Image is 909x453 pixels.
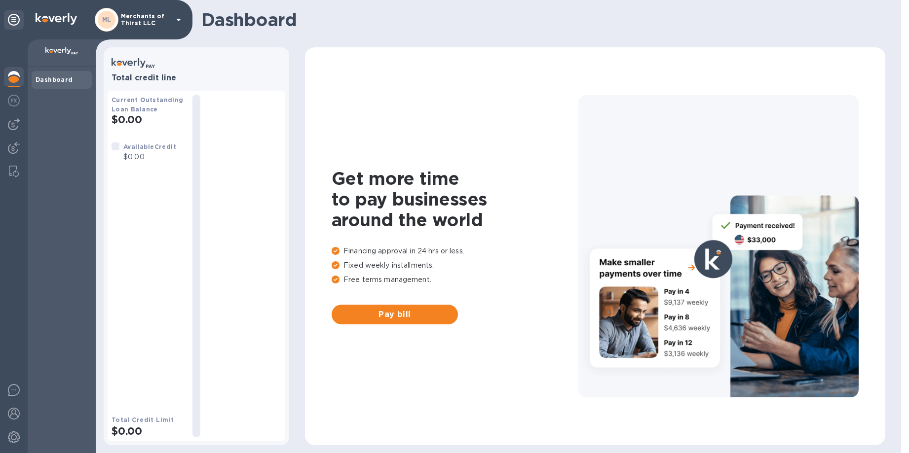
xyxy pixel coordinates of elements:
img: Logo [36,13,77,25]
b: Available Credit [123,143,176,150]
b: Dashboard [36,76,73,83]
button: Pay bill [332,305,458,324]
p: Fixed weekly installments. [332,260,578,271]
p: Free terms management. [332,275,578,285]
div: Unpin categories [4,10,24,30]
span: Pay bill [340,309,450,320]
p: Financing approval in 24 hrs or less. [332,246,578,256]
h3: Total credit line [112,73,281,83]
b: ML [102,16,112,23]
h1: Get more time to pay businesses around the world [332,168,578,230]
h1: Dashboard [201,9,880,30]
p: Merchants of Thirst LLC [121,13,170,27]
img: Foreign exchange [8,95,20,106]
h2: $0.00 [112,113,185,126]
h2: $0.00 [112,425,185,437]
b: Current Outstanding Loan Balance [112,96,184,113]
b: Total Credit Limit [112,416,174,423]
p: $0.00 [123,152,176,162]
